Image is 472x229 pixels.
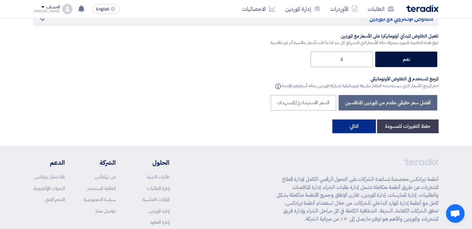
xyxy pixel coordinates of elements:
[88,185,116,192] a: اتفاقية المستخدم
[34,185,65,192] a: الندوات الإلكترونية
[332,119,376,133] button: التالي
[276,175,438,223] p: أنظمة تيرادكس مخصصة لمساعدة الشركات على التحول الرقمي الكامل لإدارة قطاع المشتريات عن طريق أنظمة ...
[375,52,437,67] label: نعم
[150,219,169,226] a: إدارة العقود
[339,95,437,110] label: أفضل سعر حقيقي مقدم من الموردين المتنافسين
[46,5,60,10] div: الحساب
[142,196,169,203] a: المزادات العكسية
[377,119,438,133] button: حفظ التغييرات للمسودة
[274,82,438,89] div: اختر المرجع للأسعار الذي سيستخدمة النظام بطريقة اوتوماتيكية لمشاركة الموردين بحاله أسعارهم المقدمة
[237,2,280,16] a: الاحصائيات
[270,33,438,39] div: تفعيل التفاوض المبدأي أوتوماتيكيا على الأسعار مع الموردين
[96,7,109,11] span: English
[34,158,65,167] li: الدعم
[148,208,169,214] a: إدارة الموردين
[406,5,438,12] img: Teradix logo
[134,158,169,167] li: الحلول
[83,196,116,203] a: سياسة الخصوصية
[34,12,438,26] h5: التفاوض الإلكتروني مع الموردين
[34,173,65,180] a: لماذا تختار تيرادكس
[271,95,336,110] label: السعر الاسترشادي/المستهدف
[325,2,363,16] a: الأوردرات
[147,185,169,192] a: إدارة الطلبات
[83,158,116,167] li: الشركة
[34,10,60,13] div: [PERSON_NAME]
[62,4,72,14] img: profile_test.png
[280,2,325,16] a: إدارة الموردين
[45,196,65,203] a: الدعم الفني
[311,52,373,67] label: لا
[96,208,116,214] a: تواصل معنا
[147,173,169,180] a: طلبات الشراء
[446,204,465,223] a: Open chat
[95,173,116,180] a: عن تيرادكس
[274,76,438,82] div: المرجع المستخدم في التفاوض الأوتوماتيكي
[270,39,438,46] div: تتيح هذة الخاصية للمورد بمعرفة حالة الأسعار التي قدمها في كل بند اذا ما كانت أسعار تنافسية أم غير...
[92,4,119,14] button: English
[363,2,399,16] a: الطلبات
